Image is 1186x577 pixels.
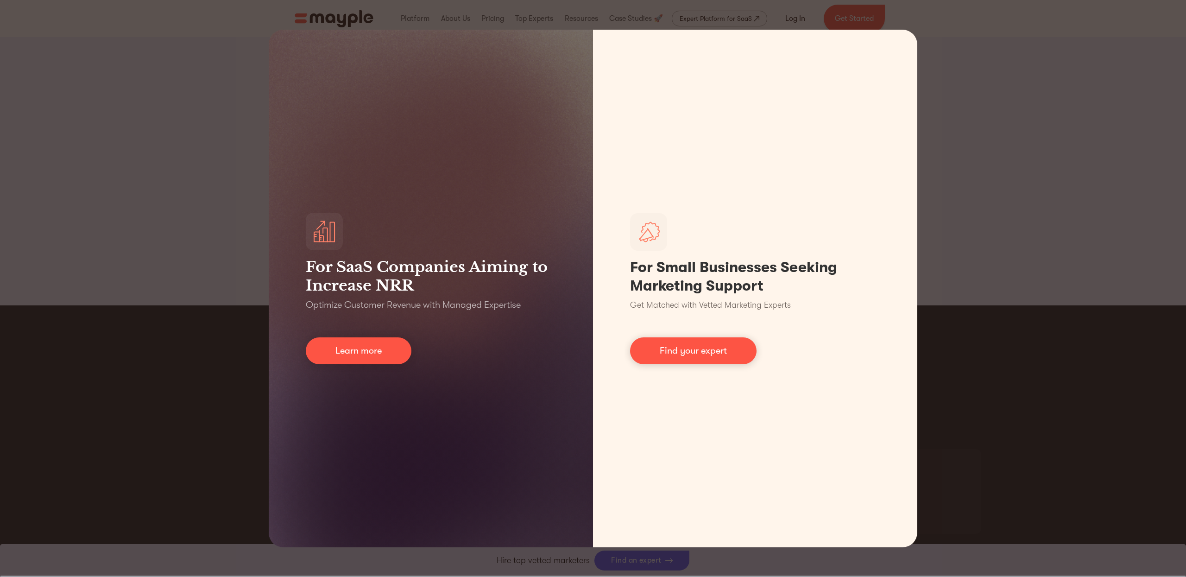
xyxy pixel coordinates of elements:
[306,337,411,364] a: Learn more
[630,258,880,295] h1: For Small Businesses Seeking Marketing Support
[630,299,791,311] p: Get Matched with Vetted Marketing Experts
[306,298,521,311] p: Optimize Customer Revenue with Managed Expertise
[306,258,556,295] h3: For SaaS Companies Aiming to Increase NRR
[630,337,757,364] a: Find your expert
